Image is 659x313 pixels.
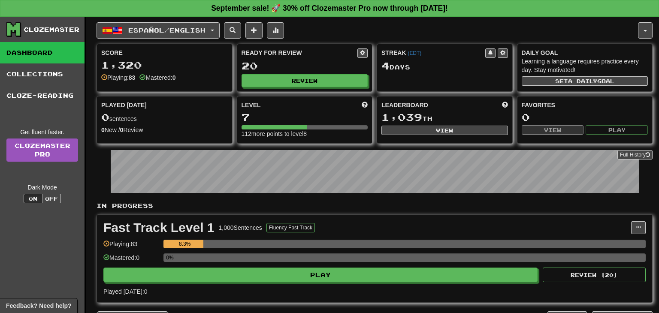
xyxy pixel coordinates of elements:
div: Dark Mode [6,183,78,192]
button: Search sentences [224,22,241,39]
a: (EDT) [408,50,421,56]
span: Score more points to level up [362,101,368,109]
div: 1,000 Sentences [219,223,262,232]
span: This week in points, UTC [502,101,508,109]
div: Mastered: 0 [103,253,159,268]
div: Learning a language requires practice every day. Stay motivated! [522,57,648,74]
span: 1,039 [381,111,422,123]
button: Español/English [97,22,220,39]
button: View [522,125,584,135]
span: Leaderboard [381,101,428,109]
div: Get fluent faster. [6,128,78,136]
button: Review [242,74,368,87]
div: 20 [242,60,368,71]
div: Fast Track Level 1 [103,221,215,234]
strong: 0 [120,126,124,133]
span: a daily [568,78,597,84]
span: Español / English [128,27,206,34]
strong: 0 [172,74,176,81]
button: Off [42,194,61,203]
span: Played [DATE]: 0 [103,288,147,295]
div: Favorites [522,101,648,109]
div: Ready for Review [242,48,358,57]
button: Play [103,268,538,282]
button: Fluency Fast Track [266,223,315,232]
button: Review (20) [543,268,646,282]
div: 8.3% [166,240,203,248]
div: th [381,112,508,123]
button: On [24,194,42,203]
span: Open feedback widget [6,301,71,310]
button: Play [586,125,648,135]
button: Seta dailygoal [522,76,648,86]
button: More stats [267,22,284,39]
a: ClozemasterPro [6,138,78,162]
span: 0 [101,111,109,123]
div: 1,320 [101,60,228,70]
span: Level [242,101,261,109]
div: Clozemaster [24,25,79,34]
p: In Progress [97,202,653,210]
span: 4 [381,60,390,72]
button: Full History [617,150,653,160]
div: New / Review [101,126,228,134]
div: 0 [522,112,648,123]
div: Mastered: [139,73,175,82]
div: sentences [101,112,228,123]
strong: 0 [101,126,105,133]
div: 112 more points to level 8 [242,129,368,138]
button: View [381,126,508,135]
div: Daily Goal [522,48,648,57]
div: 7 [242,112,368,123]
div: Score [101,48,228,57]
div: Streak [381,48,485,57]
span: Played [DATE] [101,101,147,109]
strong: September sale! 🚀 30% off Clozemaster Pro now through [DATE]! [211,4,448,12]
strong: 83 [129,74,136,81]
div: Playing: [101,73,135,82]
div: Playing: 83 [103,240,159,254]
button: Add sentence to collection [245,22,263,39]
div: Day s [381,60,508,72]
